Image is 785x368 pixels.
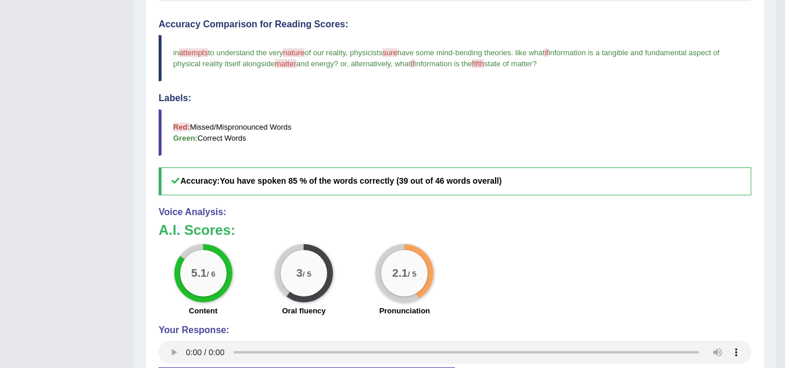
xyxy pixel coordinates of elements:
span: state of matter [484,59,532,68]
span: alternatively [351,59,390,68]
span: in [173,48,179,57]
h4: Labels: [159,93,751,103]
small: / 5 [408,270,417,278]
big: 3 [296,266,303,279]
span: and energy [296,59,334,68]
span: to understand the very [208,48,283,57]
span: matter [275,59,296,68]
span: like what [515,48,545,57]
span: . [511,48,514,57]
span: nature [283,48,304,57]
label: Content [189,305,217,316]
span: information is the [414,59,472,68]
b: You have spoken 85 % of the words correctly (39 out of 46 words overall) [220,176,501,185]
h4: Your Response: [159,325,751,335]
small: / 6 [206,270,215,278]
span: have some mind-bending theories [397,48,511,57]
b: A.I. Scores: [159,222,235,238]
blockquote: Missed/Mispronounced Words Correct Words [159,109,751,156]
span: fifth [472,59,484,68]
label: Pronunciation [379,305,430,316]
b: Red: [173,123,190,131]
span: attempts [179,48,208,57]
span: if [411,59,415,68]
span: sure [382,48,397,57]
span: ? [532,59,536,68]
span: or [340,59,347,68]
h4: Voice Analysis: [159,207,751,217]
span: physicists [350,48,382,57]
big: 2.1 [392,266,408,279]
h5: Accuracy: [159,167,751,195]
span: , [390,59,393,68]
big: 5.1 [191,266,207,279]
h4: Accuracy Comparison for Reading Scores: [159,19,751,30]
span: , [346,48,348,57]
small: / 5 [303,270,311,278]
span: if [544,48,549,57]
span: , [346,59,349,68]
label: Oral fluency [282,305,325,316]
span: ? [334,59,338,68]
span: of our reality [304,48,346,57]
span: what [395,59,410,68]
b: Green: [173,134,198,142]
